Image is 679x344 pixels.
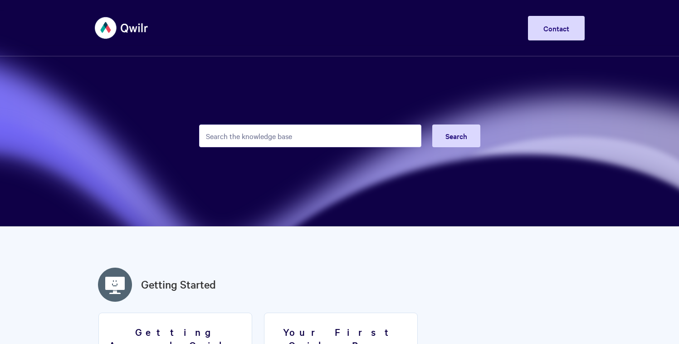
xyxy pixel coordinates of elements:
a: Contact [528,16,585,40]
input: Search the knowledge base [199,125,421,147]
img: Qwilr Help Center [95,11,149,45]
button: Search [432,125,480,147]
span: Search [445,131,467,141]
a: Getting Started [141,276,216,293]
